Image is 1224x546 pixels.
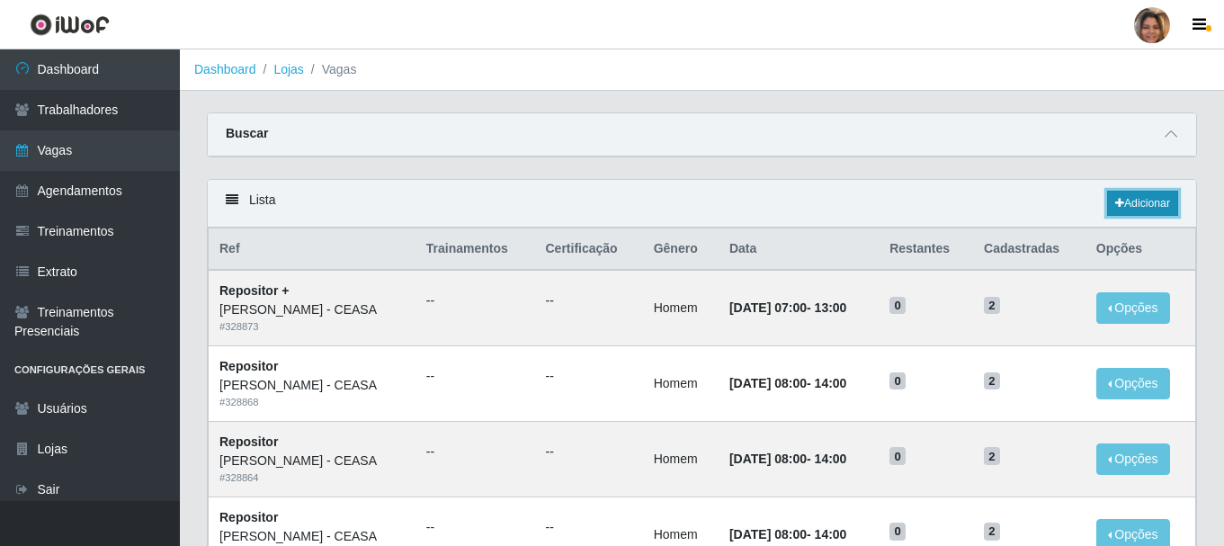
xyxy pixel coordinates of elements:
[729,452,846,466] strong: -
[30,13,110,36] img: CoreUI Logo
[219,527,405,546] div: [PERSON_NAME] - CEASA
[273,62,303,76] a: Lojas
[879,228,973,271] th: Restantes
[1086,228,1196,271] th: Opções
[546,367,632,386] ul: --
[729,527,807,542] time: [DATE] 08:00
[546,291,632,310] ul: --
[729,452,807,466] time: [DATE] 08:00
[1096,292,1170,324] button: Opções
[1107,191,1178,216] a: Adicionar
[984,372,1000,390] span: 2
[426,367,524,386] ul: --
[815,300,847,315] time: 13:00
[973,228,1086,271] th: Cadastradas
[226,126,268,140] strong: Buscar
[546,518,632,537] ul: --
[729,527,846,542] strong: -
[219,300,405,319] div: [PERSON_NAME] - CEASA
[984,297,1000,315] span: 2
[889,447,906,465] span: 0
[208,180,1196,228] div: Lista
[219,376,405,395] div: [PERSON_NAME] - CEASA
[984,447,1000,465] span: 2
[546,443,632,461] ul: --
[1096,443,1170,475] button: Opções
[643,270,719,345] td: Homem
[889,372,906,390] span: 0
[643,346,719,422] td: Homem
[219,452,405,470] div: [PERSON_NAME] - CEASA
[426,291,524,310] ul: --
[1096,368,1170,399] button: Opções
[643,228,719,271] th: Gênero
[426,443,524,461] ul: --
[815,376,847,390] time: 14:00
[889,523,906,541] span: 0
[219,395,405,410] div: # 328868
[815,452,847,466] time: 14:00
[729,300,807,315] time: [DATE] 07:00
[219,434,278,449] strong: Repositor
[535,228,643,271] th: Certificação
[643,421,719,497] td: Homem
[729,376,807,390] time: [DATE] 08:00
[304,60,357,79] li: Vagas
[889,297,906,315] span: 0
[729,300,846,315] strong: -
[219,510,278,524] strong: Repositor
[219,470,405,486] div: # 328864
[415,228,535,271] th: Trainamentos
[984,523,1000,541] span: 2
[194,62,256,76] a: Dashboard
[729,376,846,390] strong: -
[180,49,1224,91] nav: breadcrumb
[426,518,524,537] ul: --
[209,228,415,271] th: Ref
[219,319,405,335] div: # 328873
[719,228,879,271] th: Data
[219,359,278,373] strong: Repositor
[815,527,847,542] time: 14:00
[219,283,289,298] strong: Repositor +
